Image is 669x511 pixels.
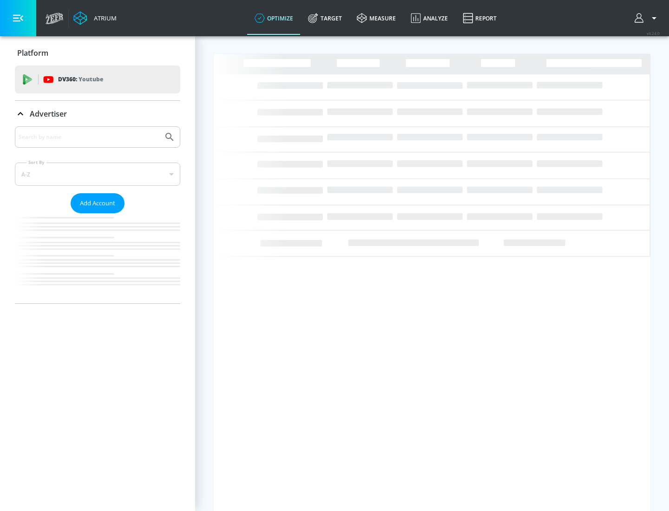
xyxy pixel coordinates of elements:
div: A-Z [15,163,180,186]
button: Add Account [71,193,125,213]
a: Target [301,1,349,35]
a: Report [455,1,504,35]
nav: list of Advertiser [15,213,180,303]
a: measure [349,1,403,35]
a: Atrium [73,11,117,25]
p: Youtube [79,74,103,84]
div: Platform [15,40,180,66]
div: Advertiser [15,101,180,127]
span: v 4.24.0 [647,31,660,36]
span: Add Account [80,198,115,209]
a: Analyze [403,1,455,35]
p: DV360: [58,74,103,85]
div: DV360: Youtube [15,66,180,93]
div: Advertiser [15,126,180,303]
div: Atrium [90,14,117,22]
p: Platform [17,48,48,58]
label: Sort By [26,159,46,165]
p: Advertiser [30,109,67,119]
input: Search by name [19,131,159,143]
a: optimize [247,1,301,35]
